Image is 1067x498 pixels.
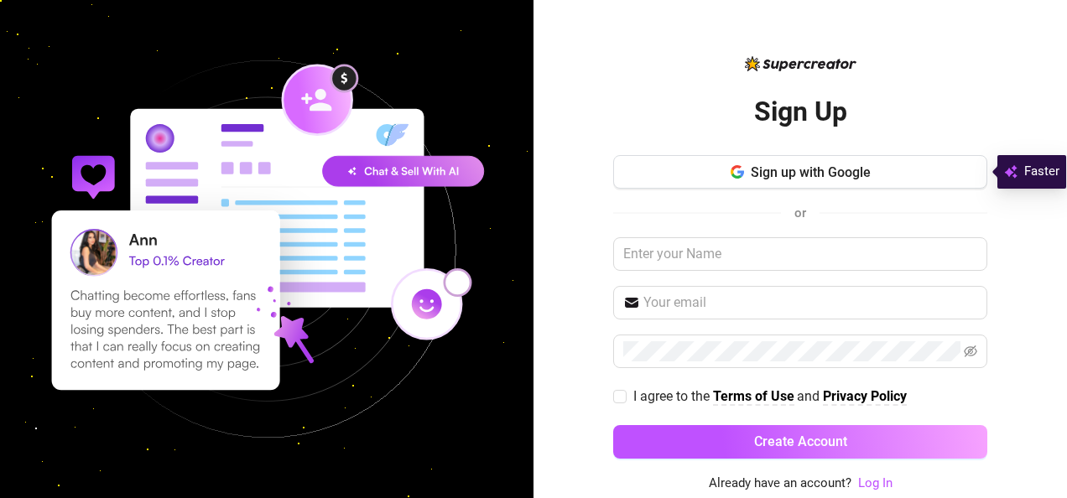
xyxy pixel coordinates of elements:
[794,205,806,220] span: or
[633,388,713,404] span: I agree to the
[964,345,977,358] span: eye-invisible
[858,475,893,490] a: Log In
[751,164,871,180] span: Sign up with Google
[613,237,987,271] input: Enter your Name
[823,388,907,406] a: Privacy Policy
[643,293,977,313] input: Your email
[613,425,987,459] button: Create Account
[754,433,847,449] span: Create Account
[745,56,856,71] img: logo-BBDzfeDw.svg
[613,155,987,189] button: Sign up with Google
[797,388,823,404] span: and
[709,474,851,494] span: Already have an account?
[1004,162,1018,182] img: svg%3e
[823,388,907,404] strong: Privacy Policy
[754,95,847,129] h2: Sign Up
[858,474,893,494] a: Log In
[713,388,794,406] a: Terms of Use
[1024,162,1059,182] span: Faster
[713,388,794,404] strong: Terms of Use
